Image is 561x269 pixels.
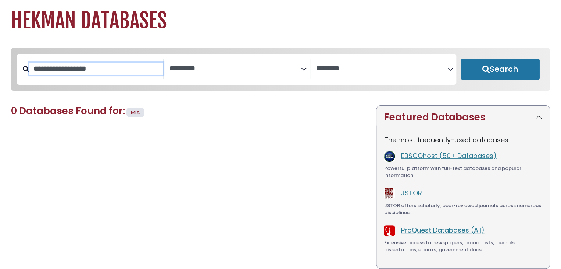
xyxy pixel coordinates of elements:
div: Extensive access to newspapers, broadcasts, journals, dissertations, ebooks, government docs. [384,239,542,254]
div: JSTOR offers scholarly, peer-reviewed journals across numerous disciplines. [384,202,542,216]
textarea: Search [316,65,448,73]
p: The most frequently-used databases [384,135,542,145]
input: Search database by title or keyword [29,63,163,75]
span: 0 Databases Found for: [11,104,125,118]
a: ProQuest Databases (All) [401,226,484,235]
h1: Hekman Databases [11,8,550,33]
div: Powerful platform with full-text databases and popular information. [384,165,542,179]
button: Submit for Search Results [461,59,540,80]
a: EBSCOhost (50+ Databases) [401,151,496,160]
span: MIA [131,109,140,116]
a: JSTOR [401,188,422,198]
nav: Search filters [11,48,550,91]
textarea: Search [169,65,301,73]
button: Featured Databases [376,106,550,129]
